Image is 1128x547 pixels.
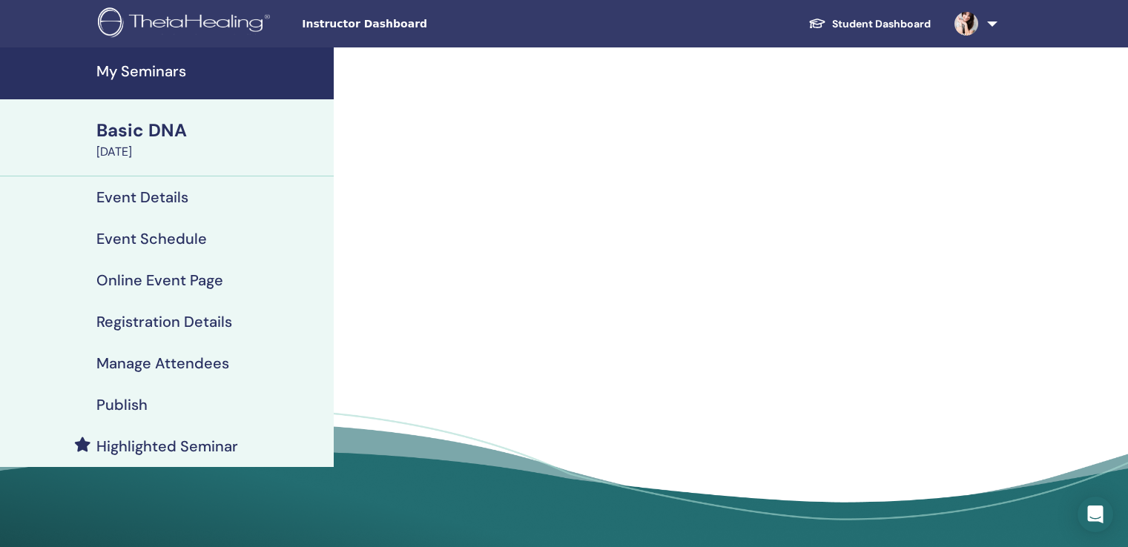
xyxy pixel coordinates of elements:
h4: Manage Attendees [96,354,229,372]
img: graduation-cap-white.svg [808,17,826,30]
div: Open Intercom Messenger [1078,497,1113,532]
span: Instructor Dashboard [302,16,524,32]
img: default.jpg [954,12,978,36]
div: [DATE] [96,143,325,161]
h4: Publish [96,396,148,414]
a: Basic DNA[DATE] [88,118,334,161]
img: logo.png [98,7,275,41]
div: Basic DNA [96,118,325,143]
h4: Event Details [96,188,188,206]
h4: Registration Details [96,313,232,331]
h4: Online Event Page [96,271,223,289]
h4: My Seminars [96,62,325,80]
h4: Event Schedule [96,230,207,248]
h4: Highlighted Seminar [96,437,238,455]
a: Student Dashboard [796,10,943,38]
